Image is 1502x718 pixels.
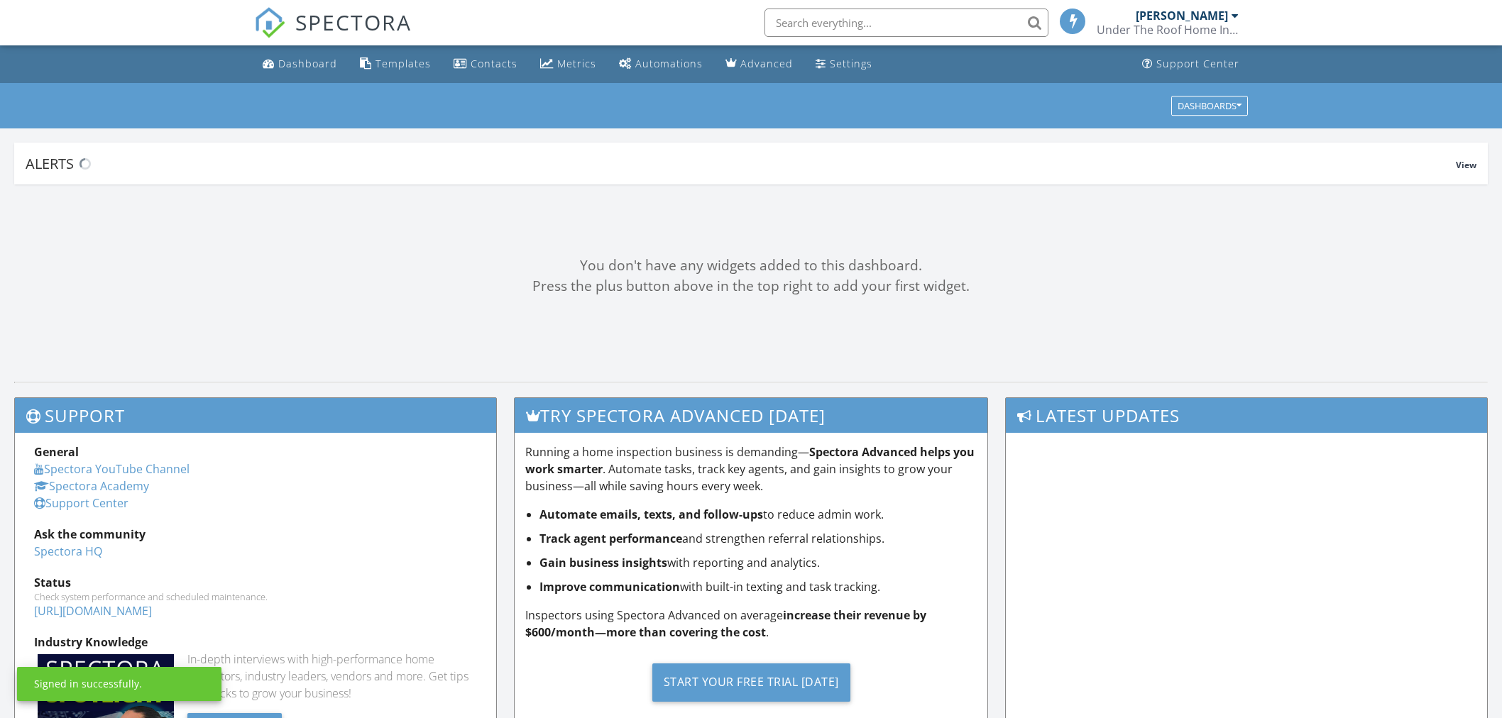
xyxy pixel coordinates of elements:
[1171,96,1248,116] button: Dashboards
[15,398,496,433] h3: Support
[34,591,477,602] div: Check system performance and scheduled maintenance.
[254,7,285,38] img: The Best Home Inspection Software - Spectora
[539,507,763,522] strong: Automate emails, texts, and follow-ups
[1136,51,1245,77] a: Support Center
[652,663,850,702] div: Start Your Free Trial [DATE]
[34,634,477,651] div: Industry Knowledge
[34,461,190,477] a: Spectora YouTube Channel
[1136,9,1228,23] div: [PERSON_NAME]
[720,51,799,77] a: Advanced
[525,607,926,640] strong: increase their revenue by $600/month—more than covering the cost
[539,579,680,595] strong: Improve communication
[34,444,79,460] strong: General
[34,603,152,619] a: [URL][DOMAIN_NAME]
[830,57,872,70] div: Settings
[613,51,708,77] a: Automations (Basic)
[535,51,602,77] a: Metrics
[354,51,437,77] a: Templates
[295,7,412,37] span: SPECTORA
[525,607,977,641] p: Inspectors using Spectora Advanced on average .
[539,530,977,547] li: and strengthen referral relationships.
[26,154,1456,173] div: Alerts
[34,478,149,494] a: Spectora Academy
[34,543,102,559] a: Spectora HQ
[810,51,878,77] a: Settings
[257,51,343,77] a: Dashboard
[1097,23,1239,37] div: Under The Roof Home Inspections
[764,9,1048,37] input: Search everything...
[187,651,477,702] div: In-depth interviews with high-performance home inspectors, industry leaders, vendors and more. Ge...
[14,255,1488,276] div: You don't have any widgets added to this dashboard.
[448,51,523,77] a: Contacts
[34,495,128,511] a: Support Center
[254,19,412,49] a: SPECTORA
[34,526,477,543] div: Ask the community
[525,444,975,477] strong: Spectora Advanced helps you work smarter
[740,57,793,70] div: Advanced
[539,578,977,595] li: with built-in texting and task tracking.
[515,398,987,433] h3: Try spectora advanced [DATE]
[539,555,667,570] strong: Gain business insights
[1156,57,1239,70] div: Support Center
[525,652,977,712] a: Start Your Free Trial [DATE]
[539,554,977,571] li: with reporting and analytics.
[539,506,977,523] li: to reduce admin work.
[635,57,703,70] div: Automations
[557,57,596,70] div: Metrics
[525,443,977,495] p: Running a home inspection business is demanding— . Automate tasks, track key agents, and gain ins...
[1006,398,1487,433] h3: Latest Updates
[278,57,337,70] div: Dashboard
[471,57,517,70] div: Contacts
[375,57,431,70] div: Templates
[34,574,477,591] div: Status
[1456,159,1476,171] span: View
[14,276,1488,297] div: Press the plus button above in the top right to add your first widget.
[539,531,682,546] strong: Track agent performance
[1178,101,1241,111] div: Dashboards
[34,677,142,691] div: Signed in successfully.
